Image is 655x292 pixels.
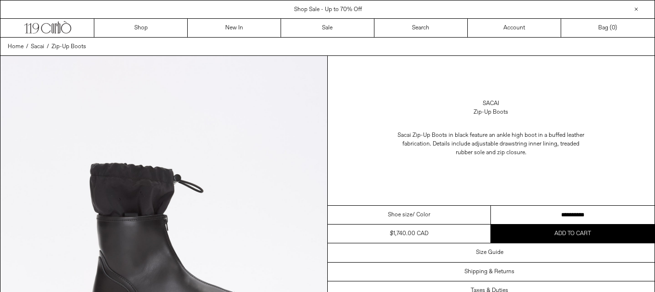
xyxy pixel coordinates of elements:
h3: Shipping & Returns [464,268,514,275]
span: Sacai [31,43,44,51]
span: Home [8,43,24,51]
a: Sale [281,19,374,37]
a: Zip-Up Boots [51,42,86,51]
a: Shop [94,19,188,37]
a: Bag () [561,19,655,37]
a: New In [188,19,281,37]
span: / Color [412,211,430,219]
h3: Size Guide [476,249,503,256]
button: Add to cart [491,225,655,243]
span: 0 [612,24,615,32]
span: Shoe size [388,211,412,219]
div: $1,740.00 CAD [390,229,428,238]
p: Sacai Zip-Up Boots in black feature an ankle high boot in a buffed leather fabrication. Details i... [395,126,587,162]
div: Zip-Up Boots [474,108,508,117]
span: Add to cart [554,230,591,238]
a: Search [374,19,468,37]
a: Account [468,19,561,37]
span: Zip-Up Boots [51,43,86,51]
span: / [47,42,49,51]
span: ) [612,24,617,32]
a: Home [8,42,24,51]
span: / [26,42,28,51]
a: Shop Sale - Up to 70% Off [294,6,362,13]
a: Sacai [483,99,499,108]
a: Sacai [31,42,44,51]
